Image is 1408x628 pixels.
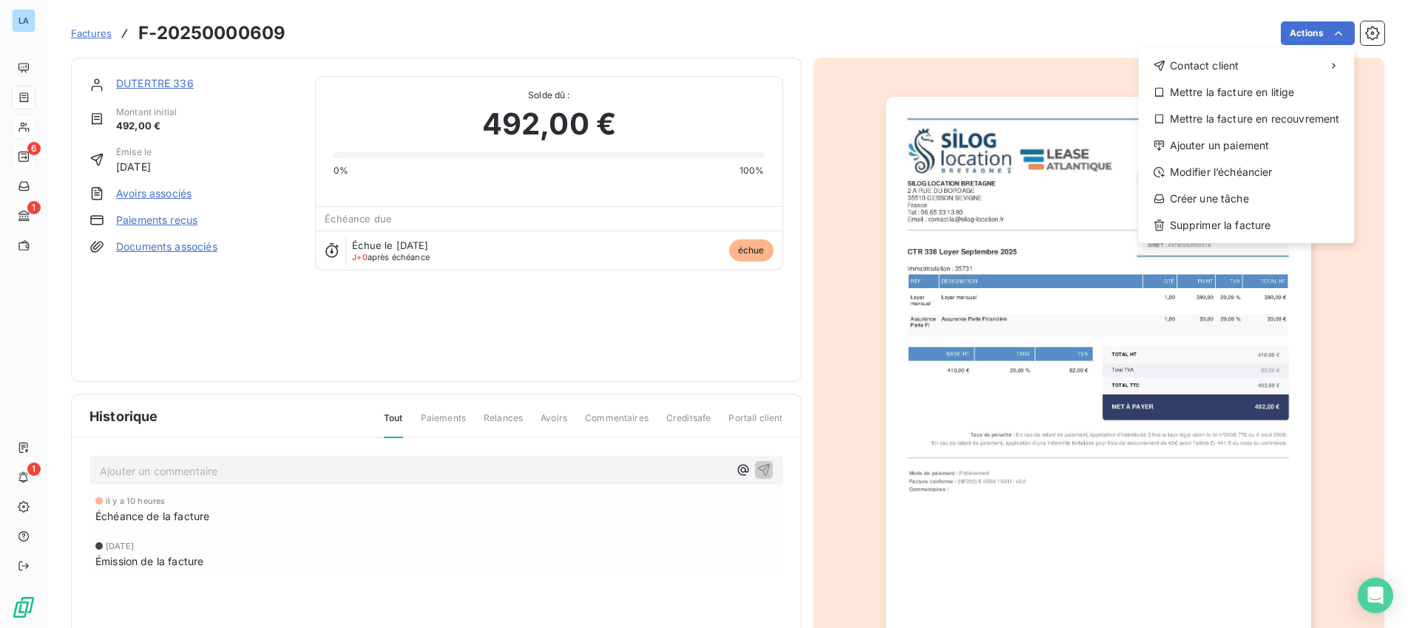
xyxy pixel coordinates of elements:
span: Contact client [1170,58,1239,73]
div: Ajouter un paiement [1145,134,1349,157]
div: Supprimer la facture [1145,214,1349,237]
div: Créer une tâche [1145,187,1349,211]
div: Actions [1139,48,1355,243]
div: Mettre la facture en recouvrement [1145,107,1349,131]
div: Mettre la facture en litige [1145,81,1349,104]
div: Modifier l’échéancier [1145,160,1349,184]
